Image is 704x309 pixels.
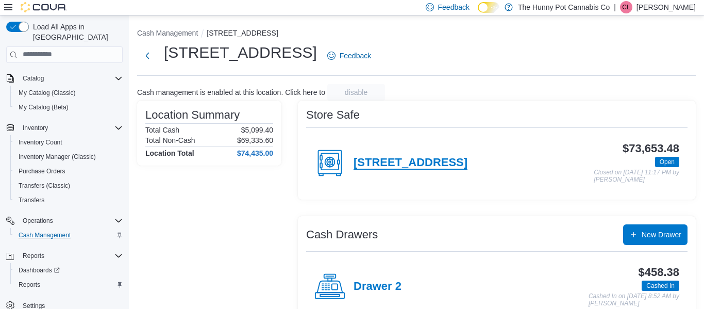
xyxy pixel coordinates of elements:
[620,1,632,13] div: Carla Larose
[14,165,70,177] a: Purchase Orders
[137,28,696,40] nav: An example of EuiBreadcrumbs
[642,281,679,291] span: Cashed In
[21,2,67,12] img: Cova
[19,215,123,227] span: Operations
[345,87,367,97] span: disable
[19,215,57,227] button: Operations
[29,22,123,42] span: Load All Apps in [GEOGRAPHIC_DATA]
[14,101,123,113] span: My Catalog (Beta)
[306,229,378,241] h3: Cash Drawers
[145,126,179,134] h6: Total Cash
[14,194,123,206] span: Transfers
[10,278,127,292] button: Reports
[642,230,681,240] span: New Drawer
[518,1,610,13] p: The Hunny Pot Cannabis Co
[19,250,123,262] span: Reports
[478,2,499,13] input: Dark Mode
[340,51,371,61] span: Feedback
[14,87,123,99] span: My Catalog (Classic)
[639,266,679,279] h3: $458.38
[589,293,679,307] p: Cashed In on [DATE] 8:52 AM by [PERSON_NAME]
[19,153,96,161] span: Inventory Manager (Classic)
[19,231,71,239] span: Cash Management
[19,182,70,190] span: Transfers (Classic)
[622,1,630,13] span: CL
[2,121,127,135] button: Inventory
[655,157,679,167] span: Open
[354,156,467,170] h4: [STREET_ADDRESS]
[614,1,616,13] p: |
[23,252,44,260] span: Reports
[14,165,123,177] span: Purchase Orders
[660,157,675,167] span: Open
[145,149,194,157] h4: Location Total
[14,136,123,149] span: Inventory Count
[19,72,123,85] span: Catalog
[14,264,64,277] a: Dashboards
[2,71,127,86] button: Catalog
[10,164,127,178] button: Purchase Orders
[14,136,66,149] a: Inventory Count
[354,280,401,294] h4: Drawer 2
[10,150,127,164] button: Inventory Manager (Classic)
[10,135,127,150] button: Inventory Count
[19,122,52,134] button: Inventory
[14,279,123,291] span: Reports
[19,250,48,262] button: Reports
[23,124,48,132] span: Inventory
[646,281,675,290] span: Cashed In
[14,279,44,291] a: Reports
[14,264,123,277] span: Dashboards
[145,109,240,121] h3: Location Summary
[2,249,127,263] button: Reports
[23,74,44,83] span: Catalog
[10,263,127,278] a: Dashboards
[19,167,65,175] span: Purchase Orders
[14,101,73,113] a: My Catalog (Beta)
[145,136,195,144] h6: Total Non-Cash
[19,281,40,289] span: Reports
[2,214,127,228] button: Operations
[19,103,69,111] span: My Catalog (Beta)
[207,29,278,37] button: [STREET_ADDRESS]
[623,142,679,155] h3: $73,653.48
[137,29,198,37] button: Cash Management
[327,84,385,101] button: disable
[14,229,75,241] a: Cash Management
[237,149,273,157] h4: $74,435.00
[19,138,62,147] span: Inventory Count
[323,45,375,66] a: Feedback
[137,45,158,66] button: Next
[14,229,123,241] span: Cash Management
[23,217,53,225] span: Operations
[237,136,273,144] p: $69,335.60
[10,100,127,115] button: My Catalog (Beta)
[19,72,48,85] button: Catalog
[241,126,273,134] p: $5,099.40
[636,1,696,13] p: [PERSON_NAME]
[10,228,127,242] button: Cash Management
[19,196,44,204] span: Transfers
[10,86,127,100] button: My Catalog (Classic)
[306,109,360,121] h3: Store Safe
[14,194,48,206] a: Transfers
[14,87,80,99] a: My Catalog (Classic)
[14,180,74,192] a: Transfers (Classic)
[10,178,127,193] button: Transfers (Classic)
[19,266,60,274] span: Dashboards
[164,42,317,63] h1: [STREET_ADDRESS]
[623,224,688,245] button: New Drawer
[137,88,325,96] p: Cash management is enabled at this location. Click here to
[14,151,100,163] a: Inventory Manager (Classic)
[594,169,679,183] p: Closed on [DATE] 11:17 PM by [PERSON_NAME]
[14,180,123,192] span: Transfers (Classic)
[14,151,123,163] span: Inventory Manager (Classic)
[10,193,127,207] button: Transfers
[19,89,76,97] span: My Catalog (Classic)
[19,122,123,134] span: Inventory
[438,2,470,12] span: Feedback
